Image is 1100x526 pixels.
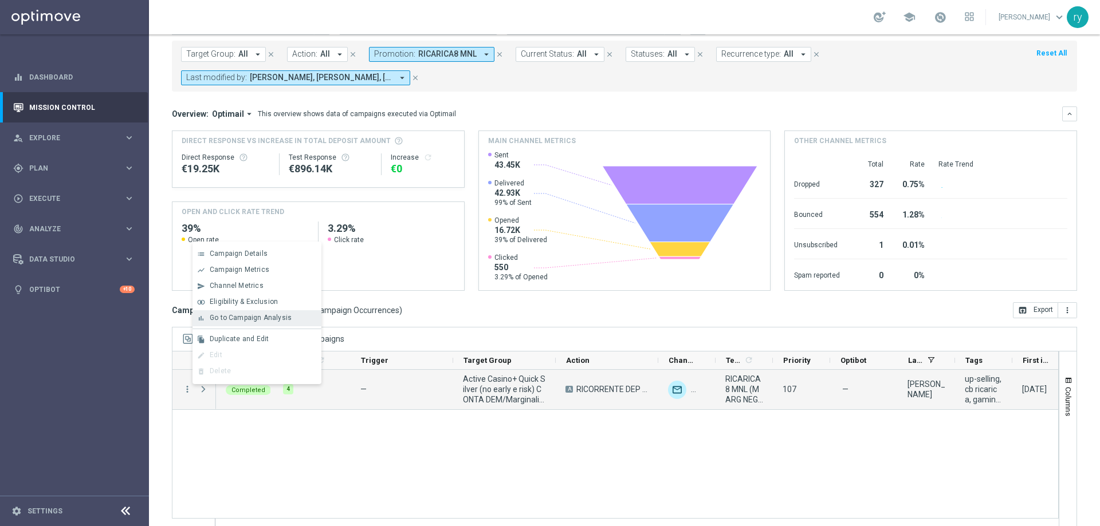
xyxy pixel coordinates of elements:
span: up-selling, cb ricarica, gaming, sisal point, talent [965,374,1003,405]
span: 42.93K [494,188,532,198]
div: 04 Aug 2025, Monday [1022,384,1047,394]
span: Optimail [212,109,244,119]
img: Other [691,381,709,399]
button: close [811,48,822,61]
button: close [410,72,421,84]
button: equalizer Dashboard [13,73,135,82]
div: gps_fixed Plan keyboard_arrow_right [13,164,135,173]
div: Explore [13,133,124,143]
i: close [411,74,419,82]
div: Cecilia Mascelli [907,379,945,400]
div: 4 [283,384,293,394]
span: Trigger [361,356,388,365]
i: settings [11,506,22,516]
span: Direct Response VS Increase In Total Deposit Amount [182,136,391,146]
button: refresh [423,153,433,162]
h3: Campaign List [172,305,402,315]
div: Execute [13,193,124,204]
i: close [696,50,704,58]
span: 43.45K [494,160,520,170]
div: 327 [854,174,883,192]
i: arrow_drop_down [798,49,808,60]
div: 1.28% [897,204,925,223]
span: Priority [783,356,811,365]
i: keyboard_arrow_right [124,132,135,143]
span: Clicked [494,253,548,262]
i: lightbulb [13,284,23,295]
span: keyboard_arrow_down [1053,11,1066,23]
div: 0.75% [897,174,925,192]
div: play_circle_outline Execute keyboard_arrow_right [13,194,135,203]
button: more_vert [1058,302,1077,318]
button: person_search Explore keyboard_arrow_right [13,133,135,143]
span: Execute [29,195,124,202]
span: Analyze [29,226,124,232]
div: €19,251 [182,162,270,176]
button: Promotion: RICARICA8 MNL arrow_drop_down [369,47,494,62]
span: Optibot [840,356,866,365]
span: Completed [231,386,265,394]
div: Dropped [794,174,840,192]
span: Data Studio [29,256,124,263]
h4: Main channel metrics [488,136,576,146]
h2: 39% [182,222,309,235]
i: track_changes [13,224,23,234]
span: Delivered [494,179,532,188]
span: 16.72K [494,225,547,235]
span: Channel Metrics [210,282,264,290]
div: Total [854,160,883,169]
i: arrow_drop_down [481,49,492,60]
div: Optimail [668,381,686,399]
span: All [784,49,793,59]
i: person_search [13,133,23,143]
span: Explore [29,135,124,141]
a: [PERSON_NAME]keyboard_arrow_down [997,9,1067,26]
div: Mission Control [13,103,135,112]
span: RICARICA8 MNL (MARG NEGATIVA<40) [725,374,763,405]
i: arrow_drop_down [253,49,263,60]
div: Rate [897,160,925,169]
a: Optibot [29,274,120,304]
multiple-options-button: Export to CSV [1013,305,1077,314]
span: Go to Campaign Analysis [210,314,292,322]
i: keyboard_arrow_right [124,223,135,234]
span: Target Group: [186,49,235,59]
div: Data Studio [13,254,124,264]
i: join_inner [197,298,205,306]
i: arrow_drop_down [682,49,692,60]
div: 0 [854,265,883,283]
h2: 3.29% [328,222,455,235]
span: All [577,49,587,59]
span: Last modified by: [186,73,247,82]
span: Duplicate and Edit [210,335,269,343]
i: more_vert [182,384,192,394]
div: €896,143 [289,162,372,176]
div: Spam reported [794,265,840,283]
colored-tag: Completed [226,384,271,395]
span: Click rate [334,235,364,244]
button: Data Studio keyboard_arrow_right [13,255,135,264]
div: 0% [897,265,925,283]
div: Bounced [794,204,840,223]
button: Action: All arrow_drop_down [287,47,348,62]
button: close [494,48,505,61]
a: Dashboard [29,62,135,92]
button: Current Status: All arrow_drop_down [516,47,604,62]
i: arrow_drop_down [244,109,254,119]
div: 0.01% [897,235,925,253]
div: Mission Control [13,92,135,122]
i: keyboard_arrow_right [124,193,135,204]
button: keyboard_arrow_down [1062,106,1077,121]
button: close [348,48,358,61]
a: Settings [27,508,62,515]
i: show_chart [197,266,205,274]
i: arrow_drop_down [397,73,407,83]
i: equalizer [13,72,23,82]
span: school [903,11,916,23]
span: Promotion: [374,49,415,59]
span: Channel [669,356,696,365]
span: Target Group [463,356,512,365]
